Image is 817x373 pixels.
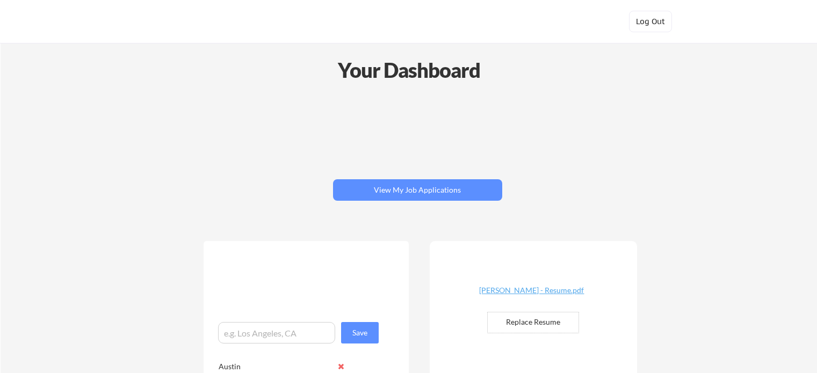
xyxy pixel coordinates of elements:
[219,361,332,372] div: Austin
[1,55,817,85] div: Your Dashboard
[629,11,672,32] button: Log Out
[333,179,502,201] button: View My Job Applications
[341,322,379,343] button: Save
[468,287,596,294] div: [PERSON_NAME] - Resume.pdf
[218,322,335,343] input: e.g. Los Angeles, CA
[468,287,596,303] a: [PERSON_NAME] - Resume.pdf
